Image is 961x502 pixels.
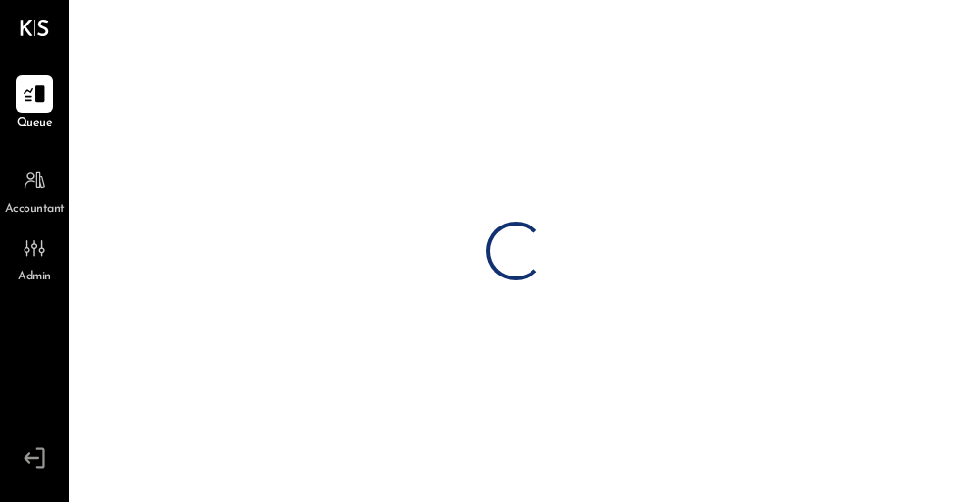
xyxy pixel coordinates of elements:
a: Accountant [1,162,68,219]
a: Queue [1,75,68,132]
a: Admin [1,229,68,286]
span: Accountant [5,201,65,219]
span: Queue [17,115,53,132]
span: Admin [18,269,51,286]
